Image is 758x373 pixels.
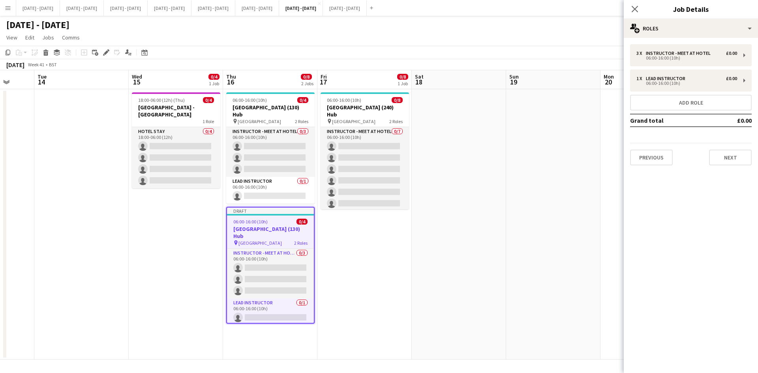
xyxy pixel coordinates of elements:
[646,76,689,81] div: Lead Instructor
[714,114,752,127] td: £0.00
[726,51,737,56] div: £0.00
[636,51,646,56] div: 3 x
[630,150,673,165] button: Previous
[26,62,46,67] span: Week 41
[42,34,54,41] span: Jobs
[630,95,752,111] button: Add role
[630,114,714,127] td: Grand total
[6,34,17,41] span: View
[3,32,21,43] a: View
[235,0,279,16] button: [DATE] - [DATE]
[636,56,737,60] div: 06:00-16:00 (10h)
[22,32,38,43] a: Edit
[624,4,758,14] h3: Job Details
[624,19,758,38] div: Roles
[148,0,191,16] button: [DATE] - [DATE]
[191,0,235,16] button: [DATE] - [DATE]
[6,61,24,69] div: [DATE]
[726,76,737,81] div: £0.00
[39,32,57,43] a: Jobs
[709,150,752,165] button: Next
[104,0,148,16] button: [DATE] - [DATE]
[636,76,646,81] div: 1 x
[59,32,83,43] a: Comms
[323,0,367,16] button: [DATE] - [DATE]
[16,0,60,16] button: [DATE] - [DATE]
[636,81,737,85] div: 06:00-16:00 (10h)
[279,0,323,16] button: [DATE] - [DATE]
[62,34,80,41] span: Comms
[646,51,714,56] div: Instructor - Meet at Hotel
[25,34,34,41] span: Edit
[60,0,104,16] button: [DATE] - [DATE]
[6,19,69,31] h1: [DATE] - [DATE]
[49,62,57,67] div: BST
